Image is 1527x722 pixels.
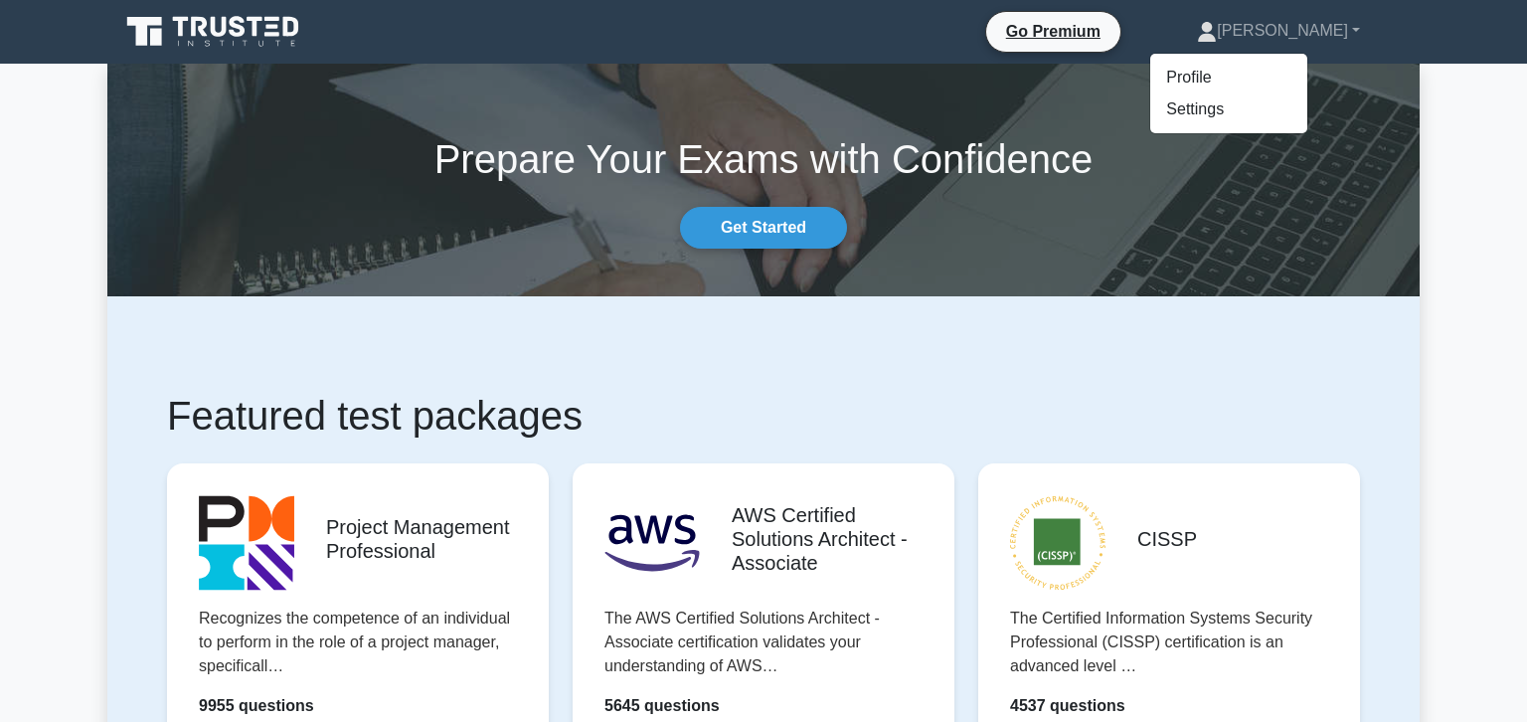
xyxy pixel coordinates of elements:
[680,207,847,249] a: Get Started
[1149,11,1408,51] a: [PERSON_NAME]
[167,392,1360,440] h1: Featured test packages
[107,135,1420,183] h1: Prepare Your Exams with Confidence
[1150,62,1307,93] a: Profile
[994,19,1112,44] a: Go Premium
[1149,53,1308,134] ul: [PERSON_NAME]
[1150,93,1307,125] a: Settings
